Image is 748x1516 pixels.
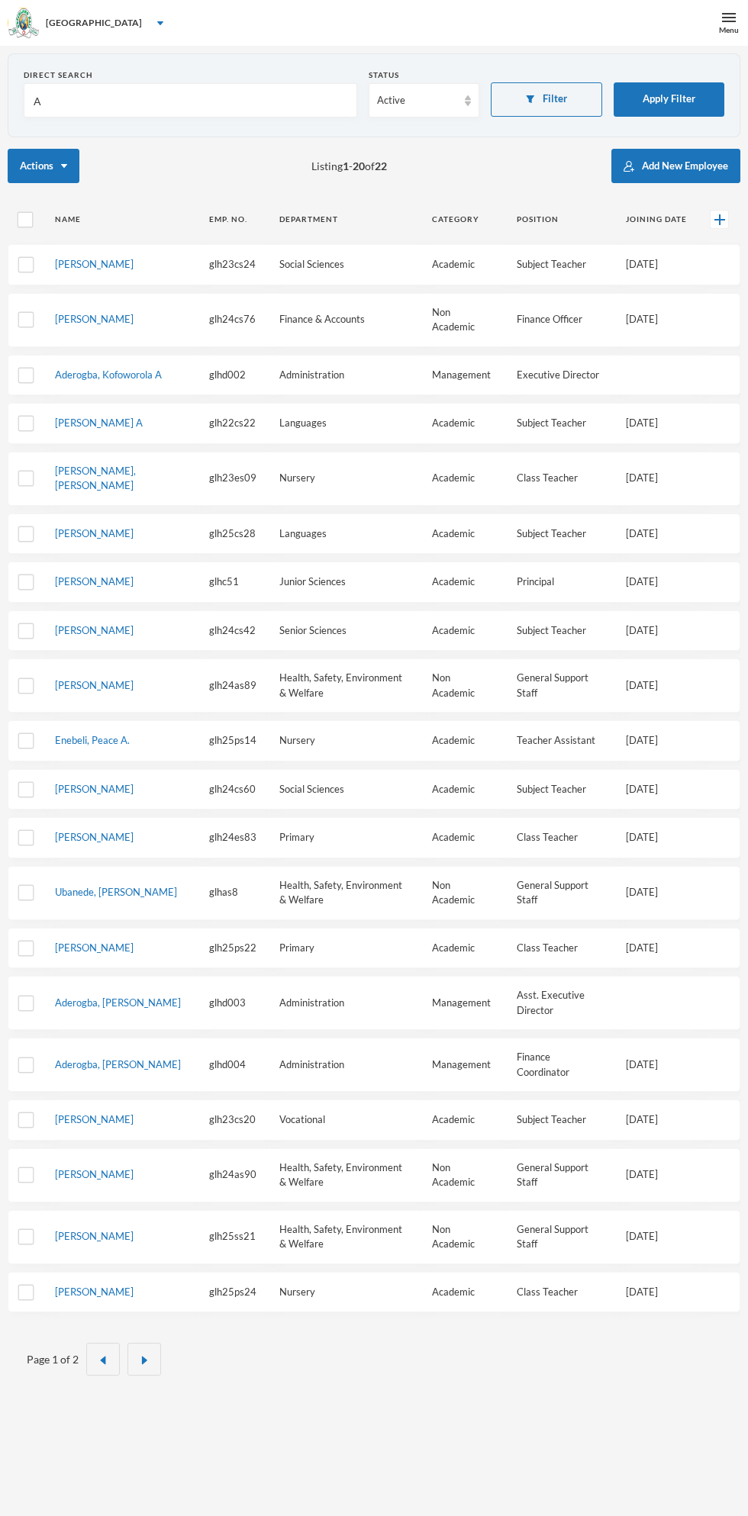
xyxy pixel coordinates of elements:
[505,562,614,603] td: Principal
[421,1210,505,1264] td: Non Academic
[375,159,387,172] b: 22
[377,93,458,108] div: Active
[421,562,505,603] td: Academic
[55,996,181,1009] a: Aderogba, [PERSON_NAME]
[505,720,614,761] td: Teacher Assistant
[55,783,134,795] a: [PERSON_NAME]
[611,149,740,183] button: Add New Employee
[421,976,505,1030] td: Management
[198,610,268,652] td: glh24cs42
[614,1272,698,1313] td: [DATE]
[505,293,614,347] td: Finance Officer
[421,769,505,810] td: Academic
[55,1230,134,1242] a: [PERSON_NAME]
[55,624,134,636] a: [PERSON_NAME]
[198,1099,268,1141] td: glh23cs20
[614,1038,698,1092] td: [DATE]
[268,202,421,237] th: Department
[369,69,480,81] div: Status
[55,369,162,381] a: Aderogba, Kofoworola A
[198,866,268,920] td: glhas8
[614,244,698,285] td: [DATE]
[421,817,505,858] td: Academic
[505,355,614,396] td: Executive Director
[55,313,134,325] a: [PERSON_NAME]
[505,513,614,555] td: Subject Teacher
[268,562,421,603] td: Junior Sciences
[268,610,421,652] td: Senior Sciences
[421,1272,505,1313] td: Academic
[268,769,421,810] td: Social Sciences
[24,69,357,81] div: Direct Search
[421,202,505,237] th: Category
[198,452,268,506] td: glh23es09
[614,82,725,117] button: Apply Filter
[198,817,268,858] td: glh24es83
[421,1038,505,1092] td: Management
[55,1058,181,1070] a: Aderogba, [PERSON_NAME]
[421,866,505,920] td: Non Academic
[55,527,134,539] a: [PERSON_NAME]
[505,202,614,237] th: Position
[198,720,268,761] td: glh25ps14
[55,831,134,843] a: [PERSON_NAME]
[505,928,614,969] td: Class Teacher
[46,16,142,30] div: [GEOGRAPHIC_DATA]
[505,817,614,858] td: Class Teacher
[614,1210,698,1264] td: [DATE]
[268,928,421,969] td: Primary
[421,1099,505,1141] td: Academic
[311,158,387,174] span: Listing - of
[55,734,130,746] a: Enebeli, Peace A.
[421,928,505,969] td: Academic
[421,513,505,555] td: Academic
[268,1272,421,1313] td: Nursery
[268,976,421,1030] td: Administration
[198,244,268,285] td: glh23cs24
[421,293,505,347] td: Non Academic
[505,610,614,652] td: Subject Teacher
[8,8,39,39] img: logo
[268,1210,421,1264] td: Health, Safety, Environment & Welfare
[614,610,698,652] td: [DATE]
[614,769,698,810] td: [DATE]
[55,417,143,429] a: [PERSON_NAME] A
[505,976,614,1030] td: Asst. Executive Director
[198,658,268,713] td: glh24as89
[421,610,505,652] td: Academic
[268,403,421,444] td: Languages
[614,866,698,920] td: [DATE]
[44,202,198,237] th: Name
[268,866,421,920] td: Health, Safety, Environment & Welfare
[55,886,177,898] a: Ubanede, [PERSON_NAME]
[32,84,349,118] input: Name, Emp. No, Phone number, Email Address
[268,658,421,713] td: Health, Safety, Environment & Welfare
[505,1210,614,1264] td: General Support Staff
[614,720,698,761] td: [DATE]
[198,293,268,347] td: glh24cs76
[268,817,421,858] td: Primary
[614,1099,698,1141] td: [DATE]
[268,1099,421,1141] td: Vocational
[421,244,505,285] td: Academic
[614,817,698,858] td: [DATE]
[55,1286,134,1298] a: [PERSON_NAME]
[614,403,698,444] td: [DATE]
[614,293,698,347] td: [DATE]
[505,658,614,713] td: General Support Staff
[505,866,614,920] td: General Support Staff
[719,24,739,36] div: Menu
[268,720,421,761] td: Nursery
[505,403,614,444] td: Subject Teacher
[198,513,268,555] td: glh25cs28
[198,1038,268,1092] td: glhd004
[55,258,134,270] a: [PERSON_NAME]
[614,928,698,969] td: [DATE]
[505,244,614,285] td: Subject Teacher
[198,769,268,810] td: glh24cs60
[268,293,421,347] td: Finance & Accounts
[198,1272,268,1313] td: glh25ps24
[614,513,698,555] td: [DATE]
[714,214,725,225] img: +
[343,159,349,172] b: 1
